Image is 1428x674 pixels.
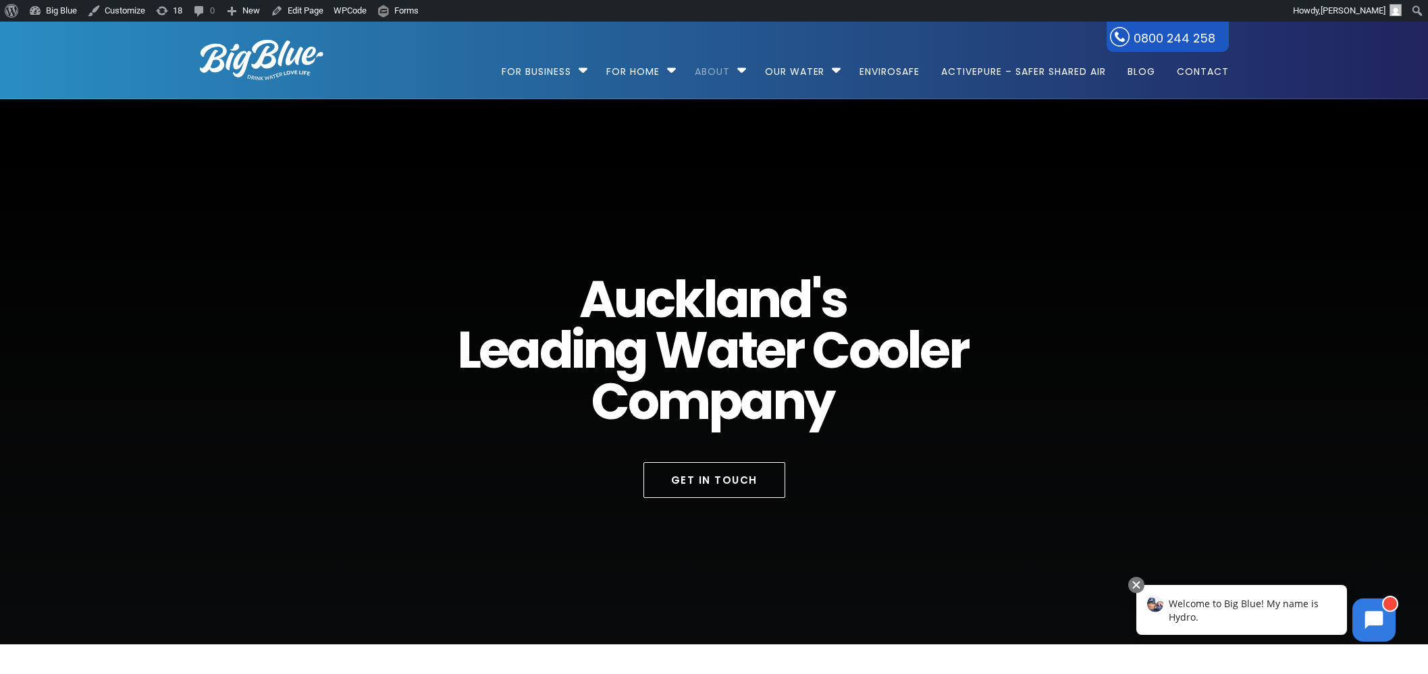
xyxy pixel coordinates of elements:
[628,376,657,426] span: o
[200,40,323,80] img: logo
[502,22,581,109] a: For Business
[772,376,804,426] span: n
[784,325,803,375] span: r
[614,274,645,325] span: u
[1107,22,1229,52] a: 0800 244 258
[756,22,835,109] a: Our Water
[643,462,785,498] a: Get in Touch
[655,325,706,375] span: W
[812,325,848,375] span: C
[614,325,646,375] span: g
[571,325,583,375] span: i
[716,274,747,325] span: a
[479,325,507,375] span: e
[1122,574,1409,655] iframe: Chatbot
[747,274,779,325] span: n
[920,325,948,375] span: e
[907,325,920,375] span: l
[597,22,669,109] a: For Home
[850,22,929,109] a: EnviroSafe
[708,376,740,426] span: p
[657,376,708,426] span: m
[804,376,833,426] span: y
[457,325,479,375] span: L
[932,22,1115,109] a: ActivePure – Safer Shared Air
[583,325,614,375] span: n
[1118,22,1165,109] a: Blog
[740,376,772,426] span: a
[539,325,571,375] span: d
[878,325,907,375] span: o
[779,274,811,325] span: d
[703,274,716,325] span: l
[706,325,738,375] span: a
[579,274,614,325] span: A
[849,325,878,375] span: o
[1321,5,1385,16] span: [PERSON_NAME]
[1167,22,1229,109] a: Contact
[812,274,820,325] span: '
[820,274,846,325] span: s
[591,376,627,426] span: C
[738,325,756,375] span: t
[685,22,739,109] a: About
[507,325,539,375] span: a
[673,274,702,325] span: k
[949,325,968,375] span: r
[645,274,673,325] span: c
[756,325,784,375] span: e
